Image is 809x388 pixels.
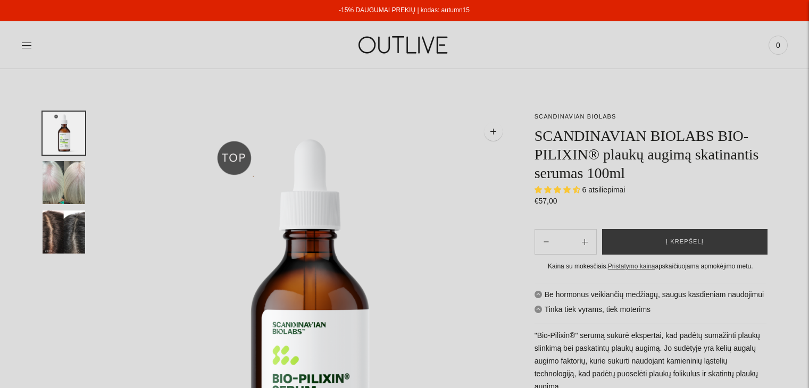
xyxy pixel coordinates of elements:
button: Translation missing: en.general.accessibility.image_thumbail [43,161,85,204]
button: Translation missing: en.general.accessibility.image_thumbail [43,210,85,254]
button: Į krepšelį [602,229,768,255]
span: Į krepšelį [666,237,704,247]
h1: SCANDINAVIAN BIOLABS BIO-PILIXIN® plaukų augimą skatinantis serumas 100ml [535,126,766,182]
a: SCANDINAVIAN BIOLABS [535,113,616,120]
div: Kaina su mokesčiais. apskaičiuojama apmokėjimo metu. [535,261,766,272]
span: 0 [771,38,786,53]
button: Translation missing: en.general.accessibility.image_thumbail [43,112,85,155]
span: €57,00 [535,197,557,205]
a: -15% DAUGUMAI PREKIŲ | kodas: autumn15 [339,6,470,14]
button: Subtract product quantity [573,229,596,255]
a: Pristatymo kaina [608,263,655,270]
img: OUTLIVE [338,27,471,63]
span: 6 atsiliepimai [582,185,625,194]
a: 0 [769,33,788,57]
button: Add product quantity [535,229,557,255]
span: 4.67 stars [535,185,582,194]
input: Product quantity [557,234,573,250]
